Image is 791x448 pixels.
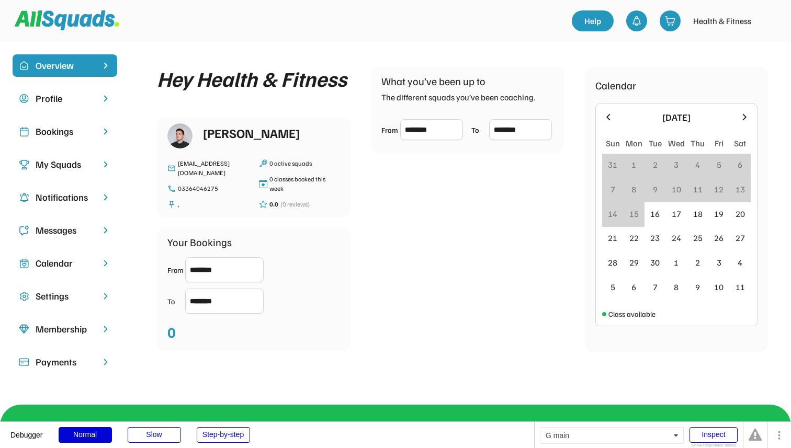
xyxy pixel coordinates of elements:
[715,137,724,150] div: Fri
[36,256,94,270] div: Calendar
[100,291,111,301] img: chevron-right.svg
[269,159,340,168] div: 0 active squads
[19,357,29,367] img: Icon%20%2815%29.svg
[608,232,617,244] div: 21
[626,137,642,150] div: Mon
[738,158,742,171] div: 6
[690,427,738,443] div: Inspect
[714,183,724,196] div: 12
[736,183,745,196] div: 13
[672,183,681,196] div: 10
[736,208,745,220] div: 20
[620,110,733,124] div: [DATE]
[665,16,675,26] img: shopping-cart-01%20%281%29.svg
[100,61,111,71] img: chevron-right%20copy%203.svg
[691,137,705,150] div: Thu
[203,123,300,142] div: [PERSON_NAME]
[693,232,703,244] div: 25
[653,183,658,196] div: 9
[36,157,94,171] div: My Squads
[672,208,681,220] div: 17
[611,183,615,196] div: 7
[19,127,29,137] img: Icon%20copy%202.svg
[631,183,636,196] div: 8
[36,59,94,73] div: Overview
[736,281,745,293] div: 11
[100,94,111,104] img: chevron-right.svg
[606,137,620,150] div: Sun
[695,256,700,269] div: 2
[36,322,94,336] div: Membership
[167,265,183,275] div: From
[36,289,94,303] div: Settings
[10,422,43,439] div: Debugger
[157,67,347,90] div: Hey Health & Fitness
[19,258,29,269] img: Icon%20copy%207.svg
[167,296,183,307] div: To
[631,158,636,171] div: 1
[629,232,639,244] div: 22
[19,192,29,203] img: Icon%20copy%204.svg
[668,137,685,150] div: Wed
[36,124,94,139] div: Bookings
[629,208,639,220] div: 15
[714,208,724,220] div: 19
[100,357,111,367] img: chevron-right.svg
[381,91,535,104] div: The different squads you’ve been coaching.
[100,127,111,136] img: chevron-right.svg
[128,427,181,443] div: Slow
[381,73,485,89] div: What you’ve been up to
[167,321,176,343] div: 0
[717,256,721,269] div: 3
[734,137,746,150] div: Sat
[269,200,278,209] div: 0.0
[540,427,684,444] div: G main
[649,137,662,150] div: Tue
[36,223,94,237] div: Messages
[167,123,193,148] img: Rectangle%205.svg
[736,232,745,244] div: 27
[629,256,639,269] div: 29
[471,124,487,135] div: To
[611,281,615,293] div: 5
[695,158,700,171] div: 4
[714,232,724,244] div: 26
[717,158,721,171] div: 5
[59,427,112,443] div: Normal
[280,200,310,209] div: (0 reviews)
[381,124,398,135] div: From
[653,281,658,293] div: 7
[674,281,679,293] div: 8
[178,184,248,193] div: 03364046275
[15,10,119,30] img: Squad%20Logo.svg
[178,200,248,209] div: ,
[608,256,617,269] div: 28
[693,183,703,196] div: 11
[100,324,111,334] img: chevron-right.svg
[19,61,29,71] img: home-smile.svg
[36,91,94,106] div: Profile
[100,159,111,169] img: chevron-right.svg
[608,208,617,220] div: 14
[178,159,248,178] div: [EMAIL_ADDRESS][DOMAIN_NAME]
[100,258,111,268] img: chevron-right.svg
[19,159,29,170] img: Icon%20copy%203.svg
[100,225,111,235] img: chevron-right.svg
[608,158,617,171] div: 31
[36,190,94,204] div: Notifications
[608,308,656,319] div: Class available
[631,281,636,293] div: 6
[650,232,660,244] div: 23
[19,94,29,104] img: user-circle.svg
[19,324,29,335] img: Icon%20copy%208.svg
[167,234,232,250] div: Your Bookings
[572,10,614,31] a: Help
[758,10,778,31] img: yH5BAEAAAAALAAAAAABAAEAAAIBRAA7
[693,15,751,27] div: Health & Fitness
[269,175,340,193] div: 0 classes booked this week
[674,158,679,171] div: 3
[674,256,679,269] div: 1
[690,443,738,447] div: Show responsive boxes
[695,281,700,293] div: 9
[19,291,29,302] img: Icon%20copy%2016.svg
